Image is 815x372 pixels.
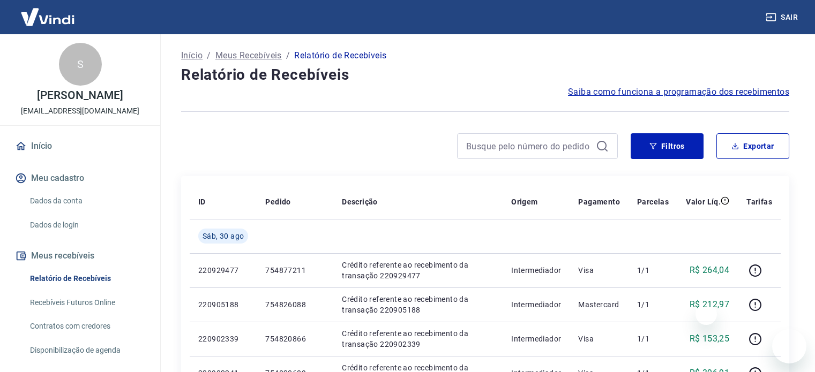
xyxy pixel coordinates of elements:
p: R$ 153,25 [690,332,730,345]
p: Visa [578,333,620,344]
p: Crédito referente ao recebimento da transação 220929477 [342,260,494,281]
button: Exportar [716,133,789,159]
p: 1/1 [637,265,669,276]
button: Meus recebíveis [13,244,147,268]
p: 1/1 [637,333,669,344]
a: Disponibilização de agenda [26,339,147,361]
p: / [286,49,290,62]
p: R$ 264,04 [690,264,730,277]
p: Crédito referente ao recebimento da transação 220902339 [342,328,494,350]
a: Meus Recebíveis [215,49,282,62]
a: Dados de login [26,214,147,236]
span: Sáb, 30 ago [203,231,244,241]
p: Intermediador [511,299,561,310]
div: S [59,43,102,86]
iframe: Botão para abrir a janela de mensagens [772,329,806,363]
a: Dados da conta [26,190,147,212]
input: Busque pelo número do pedido [466,138,592,154]
p: 220902339 [198,333,248,344]
p: 754820866 [265,333,325,344]
p: [PERSON_NAME] [37,90,123,101]
p: 754877211 [265,265,325,276]
button: Meu cadastro [13,166,147,190]
h4: Relatório de Recebíveis [181,64,789,86]
p: R$ 212,97 [690,298,730,311]
p: 754826088 [265,299,325,310]
p: ID [198,196,206,207]
p: 220929477 [198,265,248,276]
p: Intermediador [511,333,561,344]
p: 1/1 [637,299,669,310]
a: Recebíveis Futuros Online [26,292,147,314]
p: Intermediador [511,265,561,276]
p: 220905188 [198,299,248,310]
a: Início [13,134,147,158]
a: Saiba como funciona a programação dos recebimentos [568,86,789,98]
p: Crédito referente ao recebimento da transação 220905188 [342,294,494,315]
button: Sair [764,7,802,27]
p: Pedido [265,196,290,207]
p: / [207,49,211,62]
p: Parcelas [637,196,669,207]
p: [EMAIL_ADDRESS][DOMAIN_NAME] [21,105,139,117]
p: Valor Líq. [686,196,721,207]
p: Mastercard [578,299,620,310]
iframe: Fechar mensagem [696,303,717,325]
p: Tarifas [746,196,772,207]
a: Contratos com credores [26,315,147,337]
p: Visa [578,265,620,276]
a: Relatório de Recebíveis [26,268,147,290]
p: Pagamento [578,196,620,207]
p: Origem [511,196,537,207]
button: Filtros [631,133,704,159]
p: Descrição [342,196,378,207]
img: Vindi [13,1,83,33]
a: Início [181,49,203,62]
p: Relatório de Recebíveis [294,49,386,62]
